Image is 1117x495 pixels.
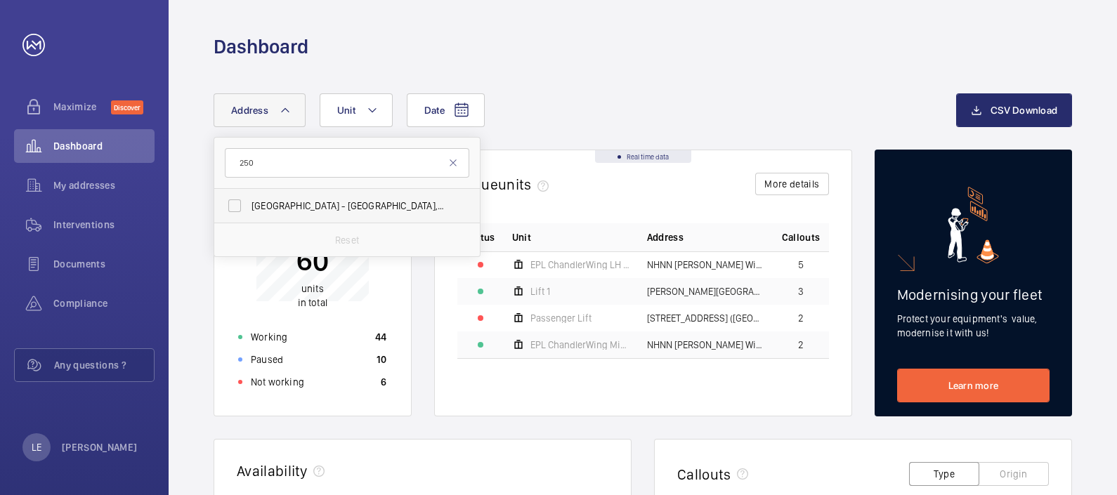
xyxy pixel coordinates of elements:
[755,173,828,195] button: More details
[798,286,804,296] span: 3
[377,352,387,367] p: 10
[782,230,821,244] span: Callouts
[530,340,630,350] span: EPL ChandlerWing Mid 19
[647,260,765,270] span: NHNN [PERSON_NAME] Wing - [GEOGRAPHIC_DATA][PERSON_NAME], [STREET_ADDRESS],
[956,93,1072,127] button: CSV Download
[54,358,154,372] span: Any questions ?
[647,286,765,296] span: [PERSON_NAME][GEOGRAPHIC_DATA] - [GEOGRAPHIC_DATA], [STREET_ADDRESS][PERSON_NAME],
[512,230,531,244] span: Unit
[979,462,1049,486] button: Origin
[798,313,804,323] span: 2
[498,176,554,193] span: units
[111,100,143,114] span: Discover
[991,105,1057,116] span: CSV Download
[62,440,138,454] p: [PERSON_NAME]
[53,218,155,232] span: Interventions
[647,313,765,323] span: [STREET_ADDRESS] ([GEOGRAPHIC_DATA]) [STREET_ADDRESS],
[798,260,804,270] span: 5
[897,312,1050,340] p: Protect your equipment's value, modernise it with us!
[237,462,308,480] h2: Availability
[457,176,554,193] h2: Rogue
[948,187,999,263] img: marketing-card.svg
[53,296,155,310] span: Compliance
[530,260,630,270] span: EPL ChandlerWing LH 20
[677,466,731,483] h2: Callouts
[53,139,155,153] span: Dashboard
[407,93,485,127] button: Date
[595,150,691,163] div: Real time data
[252,199,445,213] span: [GEOGRAPHIC_DATA] - [GEOGRAPHIC_DATA], [STREET_ADDRESS]
[530,286,550,296] span: Lift 1
[251,352,283,367] p: Paused
[214,93,306,127] button: Address
[32,440,41,454] p: LE
[296,282,329,310] p: in total
[335,233,359,247] p: Reset
[231,105,268,116] span: Address
[647,340,765,350] span: NHNN [PERSON_NAME] Wing - [GEOGRAPHIC_DATA][PERSON_NAME], [STREET_ADDRESS],
[296,243,329,278] p: 60
[375,330,387,344] p: 44
[381,375,386,389] p: 6
[251,330,287,344] p: Working
[424,105,445,116] span: Date
[53,257,155,271] span: Documents
[647,230,684,244] span: Address
[530,313,592,323] span: Passenger Lift
[225,148,469,178] input: Search by address
[320,93,393,127] button: Unit
[337,105,355,116] span: Unit
[909,462,979,486] button: Type
[53,178,155,192] span: My addresses
[53,100,111,114] span: Maximize
[897,286,1050,303] h2: Modernising your fleet
[798,340,804,350] span: 2
[897,369,1050,402] a: Learn more
[251,375,304,389] p: Not working
[214,34,308,60] h1: Dashboard
[301,283,324,294] span: units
